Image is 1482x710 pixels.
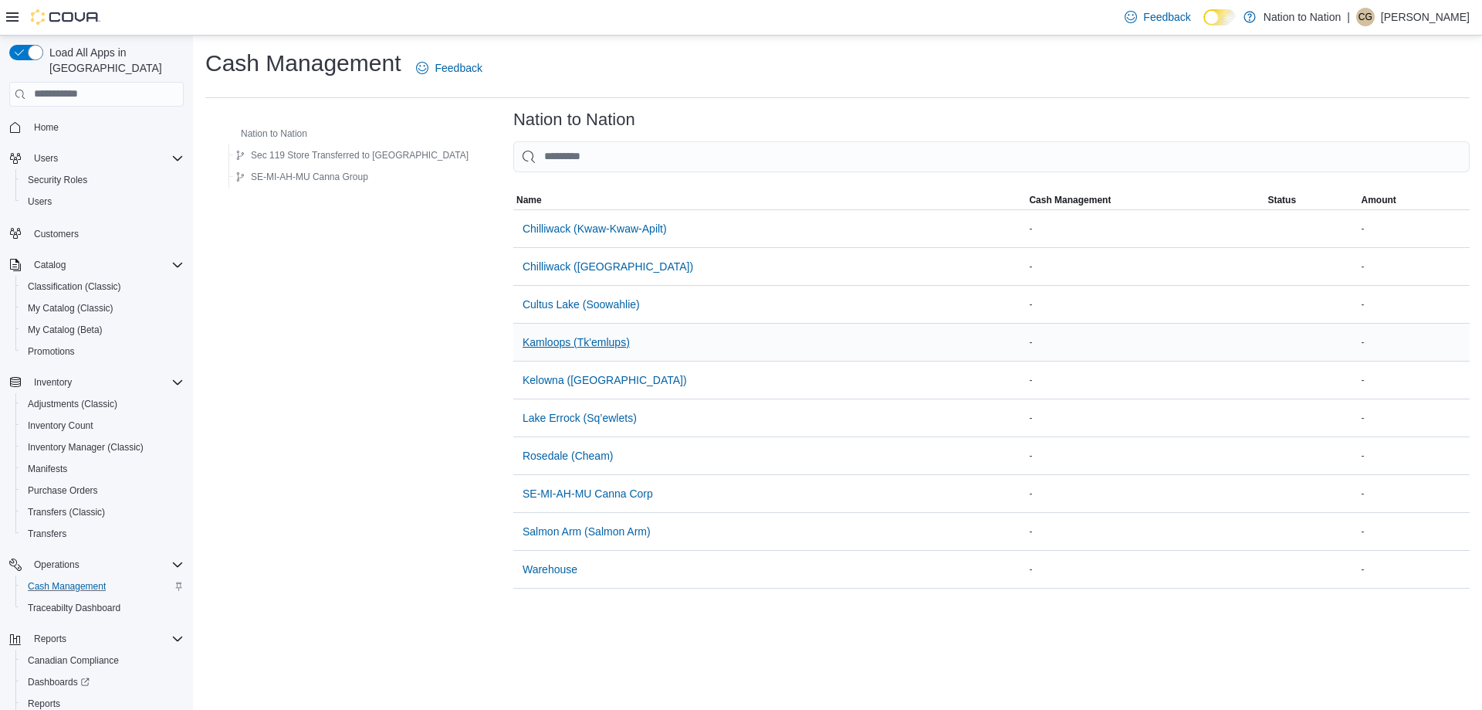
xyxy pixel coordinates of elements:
[1029,194,1111,206] span: Cash Management
[28,506,105,518] span: Transfers (Classic)
[31,9,100,25] img: Cova
[1358,560,1470,579] div: -
[22,460,184,478] span: Manifests
[34,228,79,240] span: Customers
[1026,447,1264,465] div: -
[22,481,104,500] a: Purchase Orders
[28,555,86,574] button: Operations
[15,393,190,415] button: Adjustments (Classic)
[28,280,121,293] span: Classification (Classic)
[22,651,184,670] span: Canadian Compliance
[15,319,190,341] button: My Catalog (Beta)
[1264,191,1358,209] button: Status
[28,698,60,710] span: Reports
[34,376,72,389] span: Inventory
[1026,560,1264,579] div: -
[15,341,190,362] button: Promotions
[3,254,190,276] button: Catalog
[22,460,73,478] a: Manifests
[15,276,190,297] button: Classification (Classic)
[22,171,93,189] a: Security Roles
[22,525,73,543] a: Transfers
[28,195,52,208] span: Users
[516,478,659,509] button: SE-MI-AH-MU Canna Corp
[3,554,190,576] button: Operations
[28,345,75,358] span: Promotions
[34,259,66,271] span: Catalog
[22,299,120,318] a: My Catalog (Classic)
[1358,333,1470,352] div: -
[28,324,103,336] span: My Catalog (Beta)
[516,440,620,471] button: Rosedale (Cheam)
[22,438,184,457] span: Inventory Manager (Classic)
[1026,257,1264,276] div: -
[410,53,488,83] a: Feedback
[28,463,67,475] span: Manifests
[1358,8,1372,26] span: CG
[28,654,119,667] span: Canadian Compliance
[22,192,184,211] span: Users
[28,256,72,274] button: Catalog
[1358,191,1470,209] button: Amount
[3,372,190,393] button: Inventory
[22,503,184,521] span: Transfers (Classic)
[22,481,184,500] span: Purchase Orders
[22,503,111,521] a: Transfers (Classic)
[28,580,106,593] span: Cash Management
[516,403,643,433] button: Lake Errock (Sq’ewlets)
[28,149,64,168] button: Users
[15,415,190,437] button: Inventory Count
[1026,484,1264,503] div: -
[22,321,109,339] a: My Catalog (Beta)
[22,416,100,435] a: Inventory Count
[28,373,78,392] button: Inventory
[28,149,184,168] span: Users
[1026,295,1264,314] div: -
[15,523,190,545] button: Transfers
[28,174,87,186] span: Security Roles
[1358,371,1470,389] div: -
[523,259,693,274] span: Chilliwack ([GEOGRAPHIC_DATA])
[516,289,646,320] button: Cultus Lake (Soowahlie)
[28,256,184,274] span: Catalog
[1264,8,1341,26] p: Nation to Nation
[523,372,687,388] span: Kelowna ([GEOGRAPHIC_DATA])
[34,559,80,571] span: Operations
[251,171,368,183] span: SE-MI-AH-MU Canna Group
[1358,257,1470,276] div: -
[28,441,144,454] span: Inventory Manager (Classic)
[229,146,475,165] button: Sec 119 Store Transferred to [GEOGRAPHIC_DATA]
[523,486,653,501] span: SE-MI-AH-MU Canna Corp
[1267,194,1296,206] span: Status
[15,480,190,501] button: Purchase Orders
[516,554,584,585] button: Warehouse
[516,194,542,206] span: Name
[22,577,112,596] a: Cash Management
[523,221,667,236] span: Chilliwack (Kwaw-Kwaw-Apilt)
[22,651,125,670] a: Canadian Compliance
[15,169,190,191] button: Security Roles
[1358,409,1470,427] div: -
[28,630,73,648] button: Reports
[516,365,693,396] button: Kelowna ([GEOGRAPHIC_DATA])
[28,225,85,243] a: Customers
[28,223,184,243] span: Customers
[1358,295,1470,314] div: -
[22,599,127,617] a: Traceabilty Dashboard
[22,395,123,413] a: Adjustments (Classic)
[241,127,307,140] span: Nation to Nation
[1118,2,1196,32] a: Feedback
[1358,447,1470,465] div: -
[28,555,184,574] span: Operations
[1358,219,1470,238] div: -
[28,602,120,614] span: Traceabilty Dashboard
[15,191,190,212] button: Users
[15,650,190,671] button: Canadian Compliance
[28,398,117,410] span: Adjustments (Classic)
[1203,9,1236,25] input: Dark Mode
[22,277,184,296] span: Classification (Classic)
[435,60,482,76] span: Feedback
[1143,9,1190,25] span: Feedback
[219,124,313,143] button: Nation to Nation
